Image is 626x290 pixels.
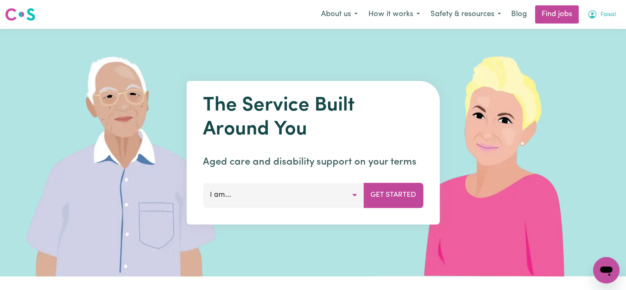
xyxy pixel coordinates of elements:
h1: The Service Built Around You [203,94,423,141]
button: I am... [203,183,364,207]
button: How it works [363,6,425,23]
button: Safety & resources [425,6,506,23]
a: Careseekers logo [5,5,35,24]
img: Careseekers logo [5,7,35,22]
button: About us [316,6,363,23]
p: Aged care and disability support on your terms [203,155,423,170]
button: My Account [582,6,621,23]
span: Faisal [600,10,616,19]
button: Get Started [363,183,423,207]
a: Blog [506,5,532,24]
a: Find jobs [535,5,579,24]
iframe: Button to launch messaging window [593,257,619,283]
